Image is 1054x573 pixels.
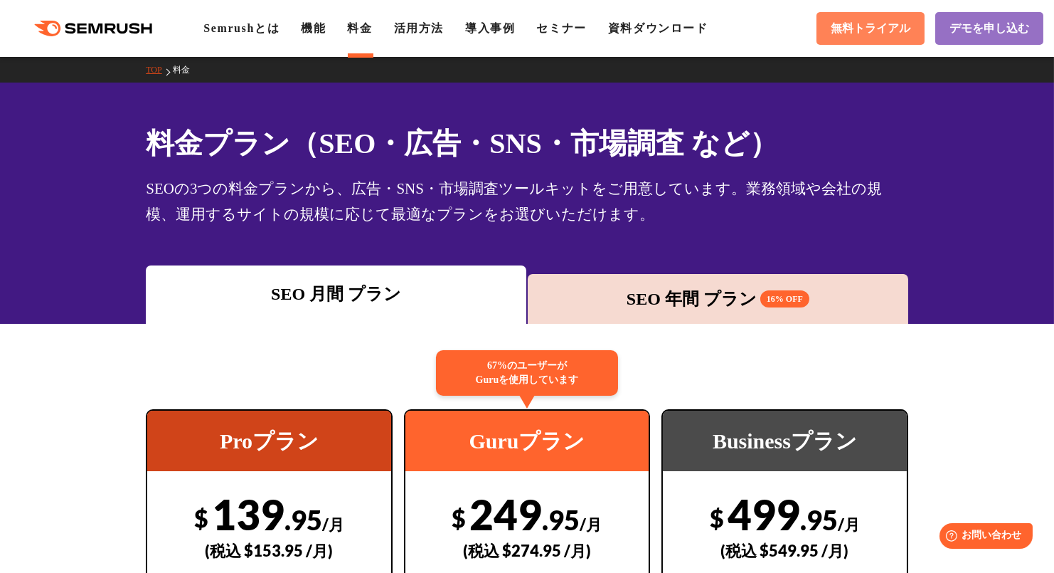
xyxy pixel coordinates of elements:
[949,21,1029,36] span: デモを申し込む
[301,22,326,34] a: 機能
[816,12,925,45] a: 無料トライアル
[927,517,1038,557] iframe: Help widget launcher
[194,503,208,532] span: $
[146,65,172,75] a: TOP
[543,503,580,536] span: .95
[535,286,901,312] div: SEO 年間 プラン
[760,290,809,307] span: 16% OFF
[831,21,910,36] span: 無料トライアル
[436,350,618,396] div: 67%のユーザーが Guruを使用しています
[153,281,519,307] div: SEO 月間 プラン
[394,22,444,34] a: 活用方法
[838,515,860,534] span: /月
[405,411,649,471] div: Guruプラン
[608,22,708,34] a: 資料ダウンロード
[146,122,908,164] h1: 料金プラン（SEO・広告・SNS・市場調査 など）
[203,22,280,34] a: Semrushとは
[347,22,372,34] a: 料金
[147,411,391,471] div: Proプラン
[452,503,467,532] span: $
[146,176,908,227] div: SEOの3つの料金プランから、広告・SNS・市場調査ツールキットをご用意しています。業務領域や会社の規模、運用するサイトの規模に応じて最適なプランをお選びいただけます。
[284,503,322,536] span: .95
[465,22,515,34] a: 導入事例
[935,12,1043,45] a: デモを申し込む
[536,22,586,34] a: セミナー
[173,65,201,75] a: 料金
[710,503,724,532] span: $
[580,515,602,534] span: /月
[322,515,344,534] span: /月
[663,411,907,471] div: Businessプラン
[800,503,838,536] span: .95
